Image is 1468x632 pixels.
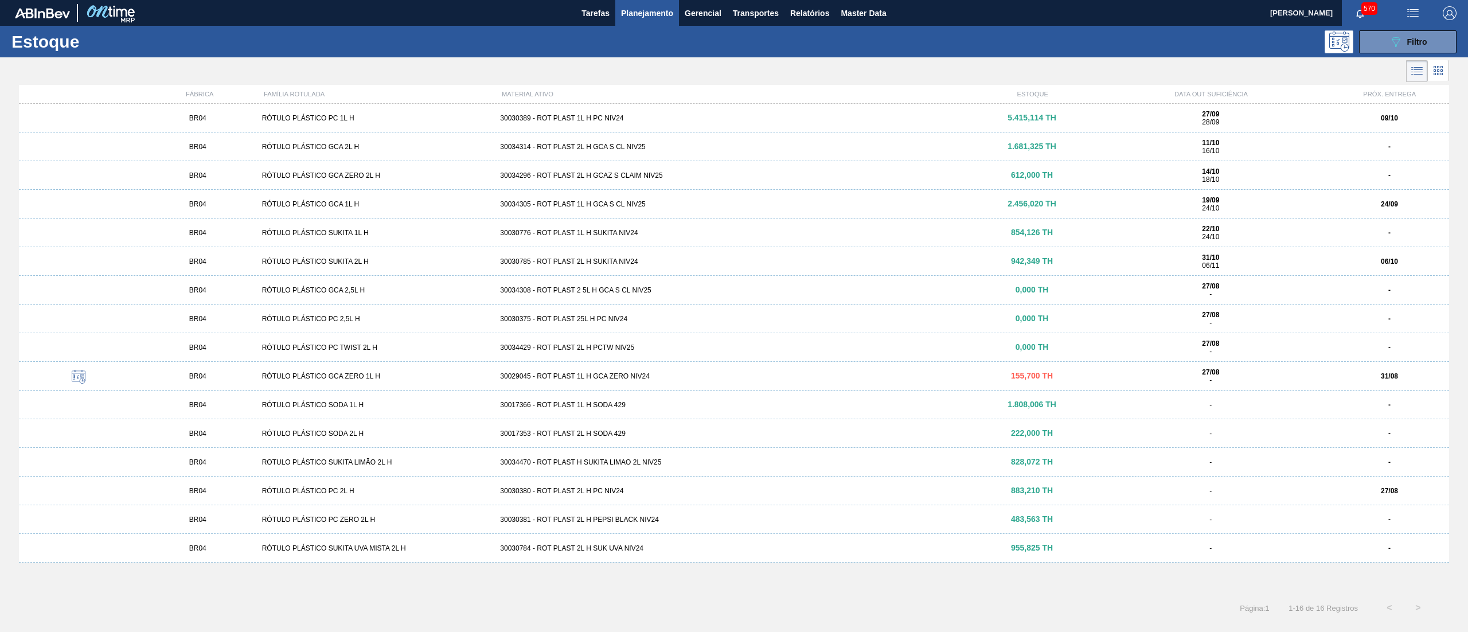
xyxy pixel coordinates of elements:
div: Estoque Programado [24,370,134,385]
div: 30030375 - ROT PLAST 25L H PC NIV24 [495,315,972,323]
button: < [1375,594,1404,622]
div: RÓTULO PLÁSTICO PC 2L H [257,487,496,495]
strong: 09/10 [1381,114,1398,122]
span: BR04 [189,487,206,495]
button: Notificações [1342,5,1379,21]
span: 06/11 [1202,262,1219,270]
strong: - [1388,458,1391,466]
span: 222,000 TH [1011,428,1053,438]
span: - [1209,319,1212,327]
strong: 06/10 [1381,258,1398,266]
span: BR04 [189,286,206,294]
span: 155,700 TH [1011,371,1053,380]
div: 30030380 - ROT PLAST 2L H PC NIV24 [495,487,972,495]
div: 30034429 - ROT PLAST 2L H PCTW NIV25 [495,344,972,352]
span: BR04 [189,200,206,208]
div: ESTOQUE [973,91,1092,97]
strong: - [1388,516,1391,524]
span: 0,000 TH [1016,314,1049,323]
strong: - [1388,229,1391,237]
div: RÓTULO PLÁSTICO SUKITA 2L H [257,258,496,266]
strong: 31/10 [1202,253,1219,262]
span: - [1209,430,1212,438]
span: 942,349 TH [1011,256,1053,266]
span: Planejamento [621,6,673,20]
div: 30030389 - ROT PLAST 1L H PC NIV24 [495,114,972,122]
span: - [1209,458,1212,466]
span: Página : 1 [1240,604,1269,613]
div: 30030776 - ROT PLAST 1L H SUKITA NIV24 [495,229,972,237]
div: RÓTULO PLÁSTICO PC TWIST 2L H [257,344,496,352]
span: - [1209,376,1212,384]
span: 570 [1361,2,1377,15]
strong: - [1388,344,1391,352]
div: MATERIAL ATIVO [497,91,973,97]
div: RÓTULO PLÁSTICO GCA 1L H [257,200,496,208]
h1: Estoque [11,35,190,48]
span: BR04 [189,372,206,380]
strong: 27/08 [1202,311,1219,319]
div: RÓTULO PLÁSTICO GCA 2,5L H [257,286,496,294]
span: Filtro [1407,37,1427,46]
div: 30030381 - ROT PLAST 2L H PEPSI BLACK NIV24 [495,516,972,524]
span: BR04 [189,315,206,323]
strong: 27/08 [1202,368,1219,376]
div: RÓTULO PLÁSTICO SUKITA UVA MISTA 2L H [257,544,496,552]
span: 483,563 TH [1011,514,1053,524]
span: - [1209,516,1212,524]
div: FÁBRICA [140,91,260,97]
span: BR04 [189,258,206,266]
span: 16/10 [1202,147,1219,155]
span: BR04 [189,544,206,552]
span: 1.681,325 TH [1008,142,1056,151]
div: 30034470 - ROT PLAST H SUKITA LIMAO 2L NIV25 [495,458,972,466]
div: FAMÍLIA ROTULADA [259,91,497,97]
div: RÓTULO PLÁSTICO SODA 2L H [257,430,496,438]
span: 0,000 TH [1016,285,1049,294]
span: BR04 [189,171,206,180]
span: Relatórios [790,6,829,20]
span: 2.456,020 TH [1008,199,1056,208]
strong: 31/08 [1381,372,1398,380]
span: - [1209,544,1212,552]
button: > [1404,594,1432,622]
img: userActions [1406,6,1420,20]
div: 30034296 - ROT PLAST 2L H GCAZ S CLAIM NIV25 [495,171,972,180]
span: 828,072 TH [1011,457,1053,466]
strong: - [1388,544,1391,552]
div: 30017353 - ROT PLAST 2L H SODA 429 [495,430,972,438]
span: BR04 [189,114,206,122]
span: 5.415,114 TH [1008,113,1056,122]
span: 28/09 [1202,118,1219,126]
span: Master Data [841,6,886,20]
div: Visão em Cards [1428,60,1449,82]
span: 612,000 TH [1011,170,1053,180]
span: 24/10 [1202,204,1219,212]
button: Filtro [1359,30,1457,53]
img: TNhmsLtSVTkK8tSr43FrP2fwEKptu5GPRR3wAAAABJRU5ErkJggg== [15,8,70,18]
img: Logout [1443,6,1457,20]
span: BR04 [189,401,206,409]
span: Transportes [733,6,779,20]
span: 1 - 16 de 16 Registros [1287,604,1358,613]
strong: 27/08 [1202,282,1219,290]
div: 30029045 - ROT PLAST 1L H GCA ZERO NIV24 [495,372,972,380]
strong: 24/09 [1381,200,1398,208]
span: 1.808,006 TH [1008,400,1056,409]
span: BR04 [189,458,206,466]
strong: - [1388,315,1391,323]
div: 30034314 - ROT PLAST 2L H GCA S CL NIV25 [495,143,972,151]
strong: 22/10 [1202,225,1219,233]
span: - [1209,487,1212,495]
div: 30034308 - ROT PLAST 2 5L H GCA S CL NIV25 [495,286,972,294]
span: Tarefas [581,6,610,20]
span: 24/10 [1202,233,1219,241]
div: RÓTULO PLÁSTICO PC ZERO 2L H [257,516,496,524]
span: BR04 [189,516,206,524]
div: Visão em Lista [1406,60,1428,82]
div: DATA OUT SUFICIÊNCIA [1092,91,1330,97]
div: RÓTULO PLÁSTICO SUKITA 1L H [257,229,496,237]
strong: - [1388,286,1391,294]
div: RÓTULO PLÁSTICO PC 1L H [257,114,496,122]
span: BR04 [189,143,206,151]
